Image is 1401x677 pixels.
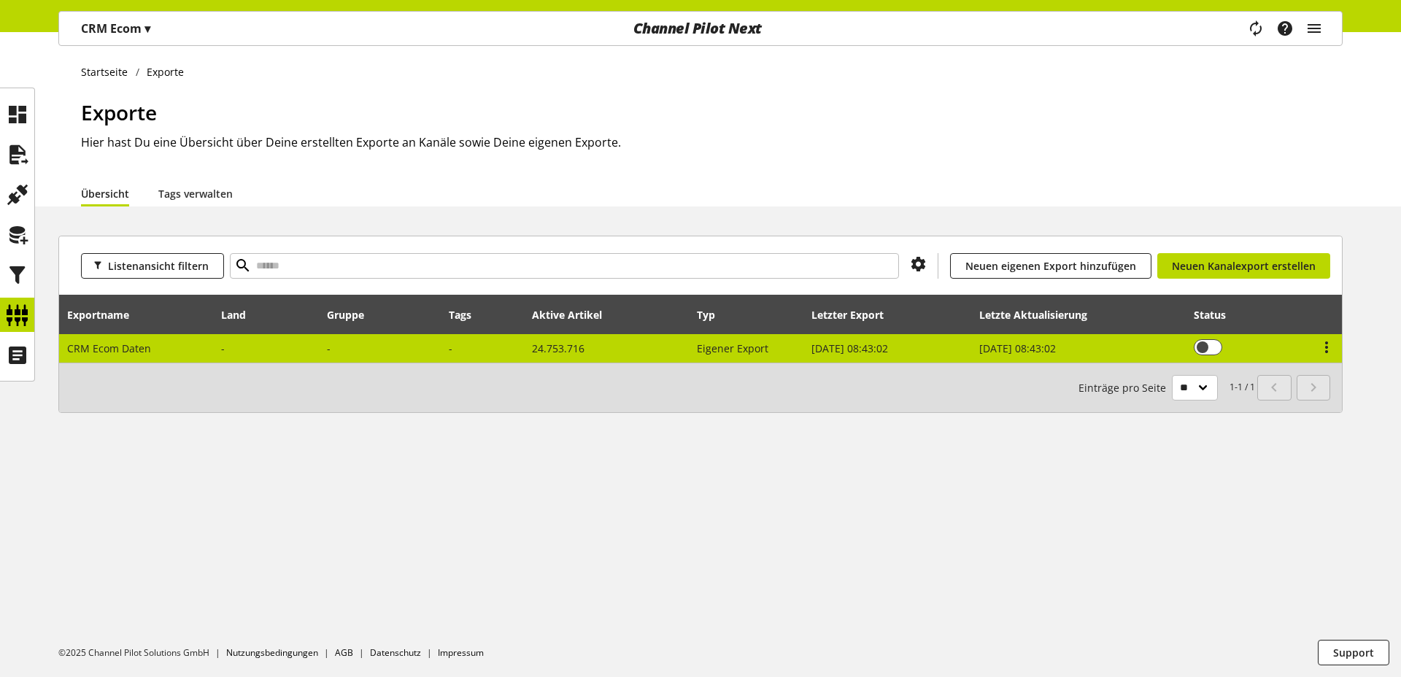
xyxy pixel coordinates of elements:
[1078,375,1255,401] small: 1-1 / 1
[67,307,144,322] div: Exportname
[1078,380,1172,395] span: Einträge pro Seite
[979,307,1102,322] div: Letzte Aktualisierung
[58,646,226,659] li: ©2025 Channel Pilot Solutions GmbH
[811,307,898,322] div: Letzter Export
[449,341,452,355] span: -
[950,253,1151,279] a: Neuen eigenen Export hinzufügen
[532,341,584,355] span: 24.753.716
[67,341,151,355] span: CRM Ecom Daten
[81,64,136,80] a: Startseite
[965,258,1136,274] span: Neuen eigenen Export hinzufügen
[108,258,209,274] span: Listenansicht filtern
[58,11,1343,46] nav: main navigation
[81,20,150,37] p: CRM Ecom
[335,646,353,659] a: AGB
[1194,307,1240,322] div: Status
[158,186,233,201] a: Tags verwalten
[81,186,129,201] a: Übersicht
[449,307,471,322] div: Tags
[438,646,484,659] a: Impressum
[370,646,421,659] a: Datenschutz
[81,98,157,126] span: Exporte
[979,341,1056,355] span: [DATE] 08:43:02
[697,307,730,322] div: Typ
[1172,258,1316,274] span: Neuen Kanalexport erstellen
[144,20,150,36] span: ▾
[81,253,224,279] button: Listenansicht filtern
[697,341,768,355] span: Eigener Export
[81,134,1343,151] h2: Hier hast Du eine Übersicht über Deine erstellten Exporte an Kanäle sowie Deine eigenen Exporte.
[1157,253,1330,279] a: Neuen Kanalexport erstellen
[327,307,379,322] div: Gruppe
[1333,645,1374,660] span: Support
[226,646,318,659] a: Nutzungsbedingungen
[1318,640,1389,665] button: Support
[221,307,260,322] div: Land
[532,307,617,322] div: Aktive Artikel
[221,341,225,355] span: -
[811,341,888,355] span: [DATE] 08:43:02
